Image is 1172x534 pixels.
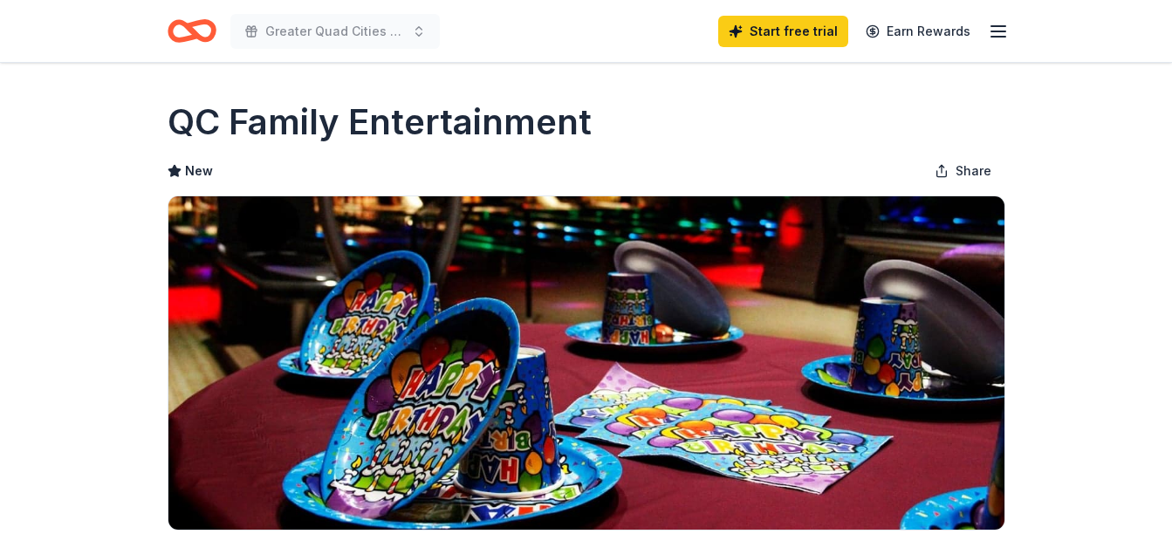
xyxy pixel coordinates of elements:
[921,154,1005,188] button: Share
[956,161,991,181] span: Share
[168,196,1004,530] img: Image for QC Family Entertainment
[265,21,405,42] span: Greater Quad Cities and Project NOW Head Start Annual Hispanic Block Party
[185,161,213,181] span: New
[855,16,981,47] a: Earn Rewards
[168,10,216,51] a: Home
[230,14,440,49] button: Greater Quad Cities and Project NOW Head Start Annual Hispanic Block Party
[718,16,848,47] a: Start free trial
[168,98,592,147] h1: QC Family Entertainment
